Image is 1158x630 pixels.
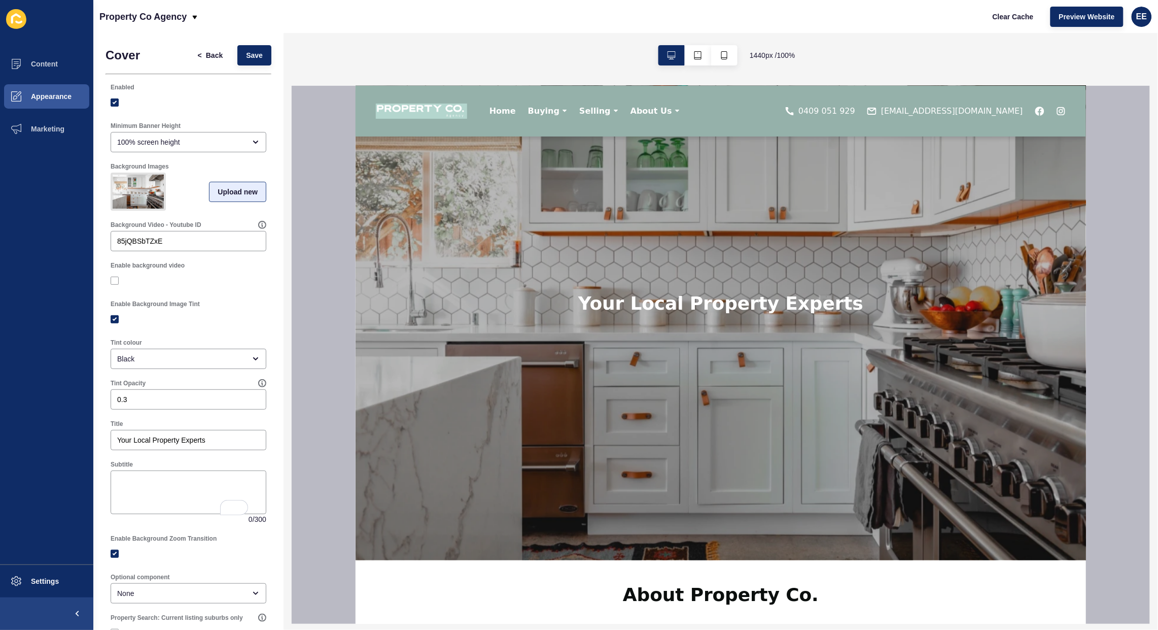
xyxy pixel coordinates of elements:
label: Tint Opacity [111,379,146,387]
span: 1440 px / 100 % [750,50,795,60]
span: 300 [255,514,266,524]
a: logo [20,3,112,48]
span: / [253,514,255,524]
a: instagram [701,21,710,30]
h1: Cover [106,48,140,62]
button: Clear Cache [984,7,1042,27]
button: Save [237,45,271,65]
label: Background Images [111,162,169,171]
button: Upload new [209,182,266,202]
a: facebook [680,21,689,30]
label: Title [111,420,123,428]
span: 0 [249,514,253,524]
a: 0409 051 929 [430,21,500,30]
span: [EMAIL_ADDRESS][DOMAIN_NAME] [525,19,668,31]
a: [EMAIL_ADDRESS][DOMAIN_NAME] [512,21,668,30]
span: Clear Cache [993,12,1034,22]
span: Upload new [218,187,258,197]
div: About Us [269,20,330,30]
span: < [198,50,202,60]
label: Enable Background Image Tint [111,300,200,308]
span: About Us [275,20,317,30]
span: Preview Website [1059,12,1115,22]
span: Save [246,50,263,60]
img: 337bbc5058e15399ccf826106895bc93.jpg [113,175,164,209]
div: open menu [111,349,266,369]
span: Buying [172,20,204,30]
textarea: To enrich screen reader interactions, please activate Accessibility in Grammarly extension settings [112,472,265,513]
span: 0409 051 929 [443,19,500,31]
div: open menu [111,583,266,604]
span: Selling [224,20,255,30]
div: Selling [218,20,269,30]
span: EE [1136,12,1147,22]
label: Minimum Banner Height [111,122,181,130]
p: Property Co Agency [99,4,187,29]
label: Enable Background Zoom Transition [111,535,217,543]
div: Buying [166,20,218,30]
a: Home [128,20,166,30]
span: Back [206,50,223,60]
label: Enable background video [111,261,185,270]
button: Preview Website [1050,7,1124,27]
label: Tint colour [111,339,142,347]
div: open menu [111,132,266,152]
label: Optional component [111,573,170,581]
label: Background Video - Youtube ID [111,221,201,229]
h1: Your Local Property Experts [223,207,508,228]
img: logo [20,18,112,34]
label: Enabled [111,83,134,91]
label: Property Search: Current listing suburbs only [111,614,243,622]
label: Subtitle [111,460,133,469]
h2: About Property Co. [162,499,568,519]
button: <Back [189,45,232,65]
